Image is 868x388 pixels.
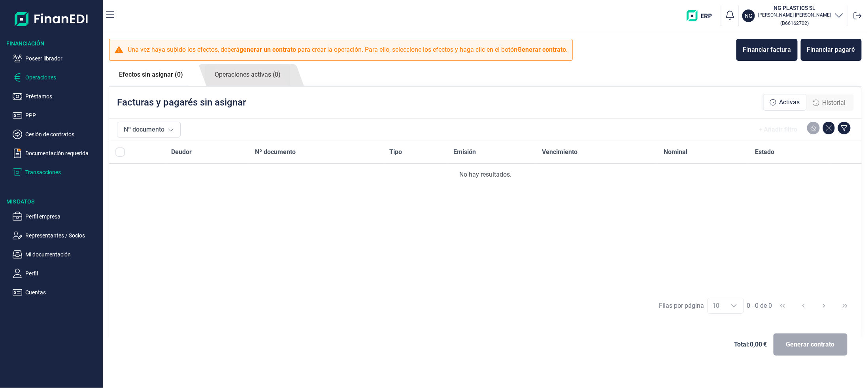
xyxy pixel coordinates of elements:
button: First Page [773,296,792,315]
button: NGNG PLASTICS SL[PERSON_NAME] [PERSON_NAME](B66162702) [742,4,844,28]
div: Activas [763,94,807,111]
div: Choose [725,298,743,313]
a: Operaciones activas (0) [205,64,291,86]
button: PPP [13,111,100,120]
p: Cesión de contratos [25,130,100,139]
p: PPP [25,111,100,120]
span: Deudor [171,147,192,157]
button: Poseer librador [13,54,100,63]
p: [PERSON_NAME] [PERSON_NAME] [758,12,831,18]
span: Total: 0,00 € [734,340,767,349]
p: Poseer librador [25,54,100,63]
img: erp [687,10,718,21]
button: Last Page [836,296,855,315]
span: Activas [779,98,800,107]
a: Efectos sin asignar (0) [109,64,193,85]
p: Una vez haya subido los efectos, deberá para crear la operación. Para ello, seleccione los efecto... [128,45,568,55]
img: Logo de aplicación [15,6,89,32]
span: Estado [755,147,775,157]
div: No hay resultados. [115,170,855,179]
span: Emisión [453,147,476,157]
div: Financiar factura [743,45,791,55]
button: Préstamos [13,92,100,101]
p: Documentación requerida [25,149,100,158]
p: NG [745,12,753,20]
button: Financiar pagaré [801,39,862,61]
button: Nº documento [117,122,181,137]
p: Representantes / Socios [25,231,100,240]
p: Transacciones [25,168,100,177]
p: Operaciones [25,73,100,82]
b: Generar contrato [517,46,566,53]
button: Perfil empresa [13,212,100,221]
button: Operaciones [13,73,100,82]
button: Cuentas [13,288,100,297]
div: All items unselected [115,147,125,157]
button: Cesión de contratos [13,130,100,139]
b: generar un contrato [240,46,296,53]
small: Copiar cif [781,20,809,26]
button: Documentación requerida [13,149,100,158]
button: Mi documentación [13,250,100,259]
button: Previous Page [794,296,813,315]
button: Transacciones [13,168,100,177]
button: Perfil [13,269,100,278]
p: Mi documentación [25,250,100,259]
span: 0 - 0 de 0 [747,303,772,309]
p: Cuentas [25,288,100,297]
div: Historial [807,95,852,111]
p: Perfil [25,269,100,278]
button: Financiar factura [736,39,798,61]
div: Filas por página [659,301,704,311]
div: Financiar pagaré [807,45,855,55]
button: Representantes / Socios [13,231,100,240]
span: Nominal [664,147,687,157]
p: Facturas y pagarés sin asignar [117,96,246,109]
span: Tipo [389,147,402,157]
p: Préstamos [25,92,100,101]
h3: NG PLASTICS SL [758,4,831,12]
p: Perfil empresa [25,212,100,221]
button: Next Page [815,296,834,315]
span: Nº documento [255,147,296,157]
span: Vencimiento [542,147,577,157]
span: Historial [823,98,846,107]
